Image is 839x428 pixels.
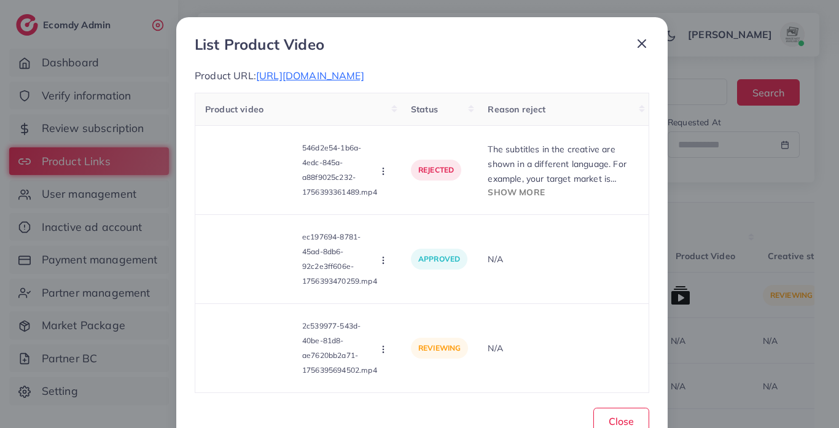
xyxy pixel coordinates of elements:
[195,36,324,53] h3: List Product Video
[488,142,639,186] p: The subtitles in the creative are shown in a different language. For example, your target market ...
[411,160,461,181] p: rejected
[256,69,364,82] span: [URL][DOMAIN_NAME]
[488,252,639,267] p: N/A
[205,104,263,115] span: Product video
[411,104,438,115] span: Status
[488,104,545,115] span: Reason reject
[411,249,467,270] p: approved
[411,338,468,359] p: reviewing
[195,68,649,83] p: Product URL:
[488,341,639,356] p: N/A
[302,319,378,378] p: 2c539977-543d-40be-81d8-ae7620bb2a71-1756395694502.mp4
[302,230,378,289] p: ec197694-8781-45ad-8db6-92c2e3ff606e-1756393470259.mp4
[609,415,634,427] span: Close
[302,141,378,200] p: 546d2e54-1b6a-4edc-845a-a88f9025c232-1756393361489.mp4
[488,187,544,197] span: Show more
